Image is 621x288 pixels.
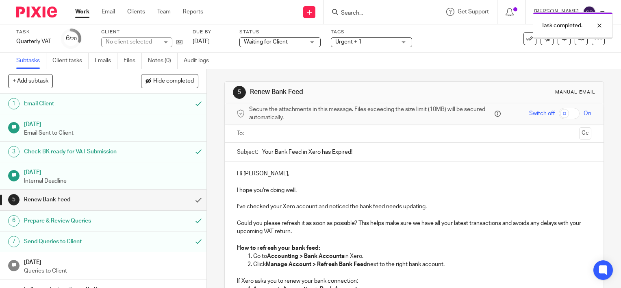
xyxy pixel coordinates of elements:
[124,53,142,69] a: Files
[24,267,199,275] p: Queries to Client
[584,109,591,118] span: On
[237,219,591,236] p: Could you please refresh it as soon as possible? This helps make sure we have all your latest tra...
[237,186,591,194] p: I hope you're doing well.
[16,29,51,35] label: Task
[66,34,77,43] div: 6
[237,170,591,178] p: Hi [PERSON_NAME],
[24,129,199,137] p: Email Sent to Client
[8,74,53,88] button: + Add subtask
[583,6,596,19] img: svg%3E
[237,277,591,285] p: If Xero asks you to renew your bank connection:
[8,236,20,247] div: 7
[16,53,46,69] a: Subtasks
[233,86,246,99] div: 5
[249,105,493,122] span: Secure the attachments in this message. Files exceeding the size limit (10MB) will be secured aut...
[253,260,591,268] p: Click next to the right bank account.
[193,29,229,35] label: Due by
[24,215,129,227] h1: Prepare & Review Queries
[24,146,129,158] h1: Check BK ready for VAT Submission
[250,88,431,96] h1: Renew Bank Feed
[8,146,20,157] div: 3
[24,98,129,110] h1: Email Client
[52,53,89,69] a: Client tasks
[8,215,20,227] div: 6
[529,109,555,118] span: Switch off
[237,148,258,156] label: Subject:
[24,166,199,177] h1: [DATE]
[24,236,129,248] h1: Send Queries to Client
[24,118,199,129] h1: [DATE]
[75,8,89,16] a: Work
[244,39,288,45] span: Waiting for Client
[237,245,320,251] strong: How to refresh your bank feed:
[16,7,57,17] img: Pixie
[148,53,178,69] a: Notes (0)
[8,194,20,205] div: 5
[8,98,20,109] div: 1
[95,53,117,69] a: Emails
[16,37,51,46] div: Quarterly VAT
[69,37,77,41] small: /20
[237,129,246,137] label: To:
[153,78,194,85] span: Hide completed
[541,22,582,30] p: Task completed.
[267,253,344,259] strong: Accounting > Bank Accounts
[24,194,129,206] h1: Renew Bank Feed
[24,256,199,266] h1: [DATE]
[555,89,595,96] div: Manual email
[127,8,145,16] a: Clients
[237,203,591,211] p: I’ve checked your Xero account and noticed the bank feed needs updating.
[102,8,115,16] a: Email
[157,8,171,16] a: Team
[335,39,362,45] span: Urgent + 1
[266,262,367,267] strong: Manage Account > Refresh Bank Feed
[101,29,182,35] label: Client
[141,74,198,88] button: Hide completed
[193,39,210,44] span: [DATE]
[24,177,199,185] p: Internal Deadline
[184,53,215,69] a: Audit logs
[579,127,591,140] button: Cc
[253,252,591,260] p: Go to in Xero.
[239,29,321,35] label: Status
[106,38,159,46] div: No client selected
[183,8,203,16] a: Reports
